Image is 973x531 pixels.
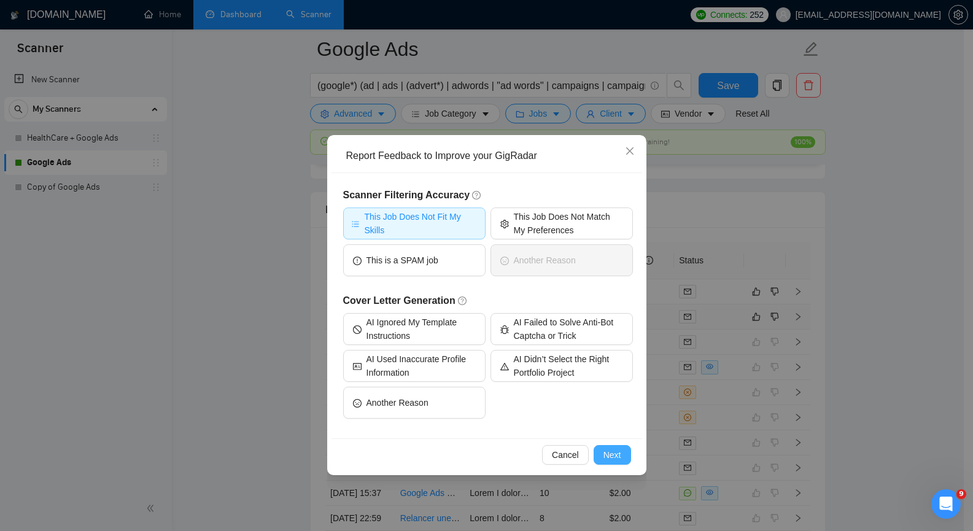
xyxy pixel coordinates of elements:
[931,489,961,519] iframe: Intercom live chat
[458,296,468,306] span: question-circle
[956,489,966,499] span: 9
[366,254,438,267] span: This is a SPAM job
[514,210,623,237] span: This Job Does Not Match My Preferences
[343,313,486,345] button: stopAI Ignored My Template Instructions
[346,149,636,163] div: Report Feedback to Improve your GigRadar
[613,135,646,168] button: Close
[625,146,635,156] span: close
[343,293,633,308] h5: Cover Letter Generation
[343,387,486,419] button: frownAnother Reason
[472,190,482,200] span: question-circle
[490,207,633,239] button: settingThis Job Does Not Match My Preferences
[351,219,360,228] span: bars
[490,244,633,276] button: frownAnother Reason
[343,188,633,203] h5: Scanner Filtering Accuracy
[366,352,476,379] span: AI Used Inaccurate Profile Information
[500,219,509,228] span: setting
[490,350,633,382] button: warningAI Didn’t Select the Right Portfolio Project
[514,352,623,379] span: AI Didn’t Select the Right Portfolio Project
[365,210,478,237] span: This Job Does Not Fit My Skills
[366,396,428,409] span: Another Reason
[542,445,589,465] button: Cancel
[343,350,486,382] button: idcardAI Used Inaccurate Profile Information
[353,361,362,370] span: idcard
[552,448,579,462] span: Cancel
[343,207,486,239] button: barsThis Job Does Not Fit My Skills
[353,324,362,333] span: stop
[514,316,623,343] span: AI Failed to Solve Anti-Bot Captcha or Trick
[353,398,362,407] span: frown
[594,445,631,465] button: Next
[603,448,621,462] span: Next
[500,324,509,333] span: bug
[343,244,486,276] button: exclamation-circleThis is a SPAM job
[366,316,476,343] span: AI Ignored My Template Instructions
[500,361,509,370] span: warning
[353,255,362,265] span: exclamation-circle
[490,313,633,345] button: bugAI Failed to Solve Anti-Bot Captcha or Trick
